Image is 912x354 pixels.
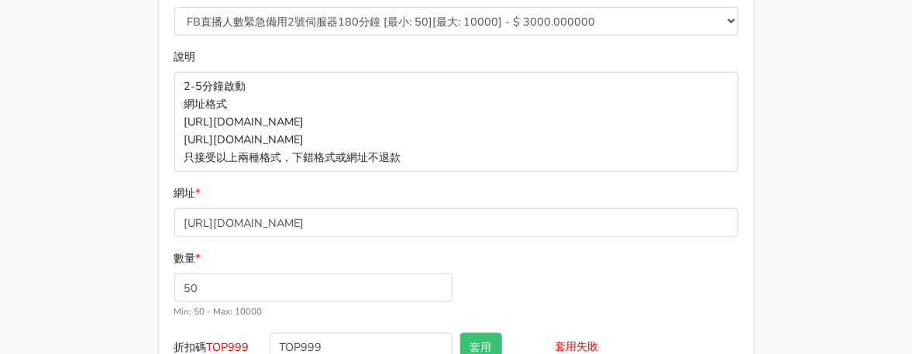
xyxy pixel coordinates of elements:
[174,249,201,267] label: 數量
[174,48,196,66] label: 說明
[174,184,201,202] label: 網址
[174,72,738,172] p: 2-5分鐘啟動 網址格式 [URL][DOMAIN_NAME] [URL][DOMAIN_NAME] 只接受以上兩種格式，下錯格式或網址不退款
[174,208,738,237] input: 格式為https://www.facebook.com/topfblive/videos/123456789/
[174,305,263,318] small: Min: 50 - Max: 10000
